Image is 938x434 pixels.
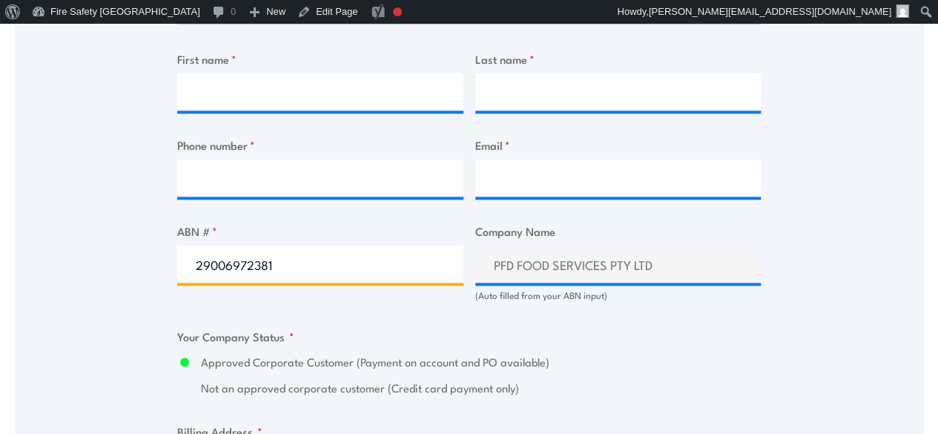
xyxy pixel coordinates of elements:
div: (Auto filled from your ABN input) [475,289,762,303]
div: Focus keyphrase not set [393,7,402,16]
label: Email [475,137,762,154]
label: Phone number [177,137,463,154]
label: Company Name [475,223,762,240]
label: Not an approved corporate customer (Credit card payment only) [201,380,761,397]
span: [PERSON_NAME][EMAIL_ADDRESS][DOMAIN_NAME] [649,6,891,17]
legend: Your Company Status [177,328,294,345]
label: First name [177,50,463,68]
label: ABN # [177,223,463,240]
label: Approved Corporate Customer (Payment on account and PO available) [201,354,761,371]
label: Last name [475,50,762,68]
